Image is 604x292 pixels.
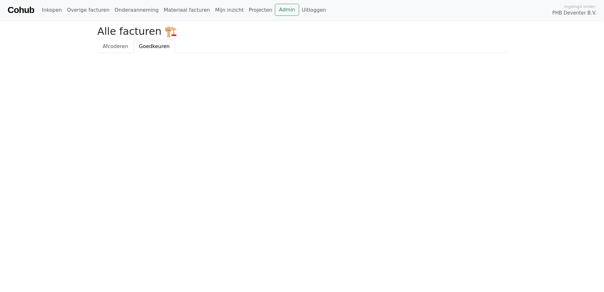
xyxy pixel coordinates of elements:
[552,9,596,17] span: PHB Deventer B.V.
[564,3,596,9] span: Ingelogd onder:
[8,3,34,18] a: Cohub
[299,4,329,16] a: Uitloggen
[246,4,275,16] a: Projecten
[139,43,170,49] span: Goedkeuren
[112,4,161,16] a: Onderaanneming
[103,43,128,49] span: Afcoderen
[213,4,246,16] a: Mijn inzicht
[97,40,134,53] a: Afcoderen
[97,25,507,37] h2: Alle facturen 🏗️
[275,4,299,16] a: Admin
[64,4,112,16] a: Overige facturen
[134,40,175,53] a: Goedkeuren
[39,4,64,16] a: Inkopen
[161,4,213,16] a: Materiaal facturen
